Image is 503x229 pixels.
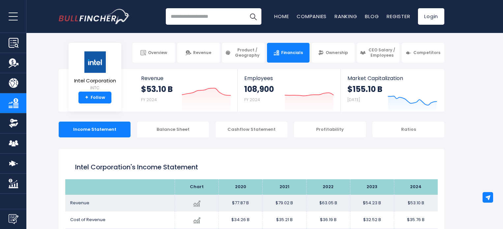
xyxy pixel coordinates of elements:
[175,179,219,195] th: Chart
[70,200,89,206] span: Revenue
[347,84,382,94] strong: $155.10 B
[274,13,289,20] a: Home
[350,195,394,212] td: $54.23 B
[141,84,173,94] strong: $53.10 B
[216,122,287,137] div: Cashflow Statement
[59,9,130,24] img: Bullfincher logo
[219,212,262,228] td: $34.26 B
[9,118,18,128] img: Ownership
[233,47,262,58] span: Product / Geography
[357,43,399,63] a: CEO Salary / Employees
[193,50,211,55] span: Revenue
[350,212,394,228] td: $32.52 B
[413,50,440,55] span: Competitors
[347,75,437,81] span: Market Capitalization
[306,212,350,228] td: $36.19 B
[222,43,265,63] a: Product / Geography
[402,43,444,63] a: Competitors
[335,13,357,20] a: Ranking
[262,195,306,212] td: $79.02 B
[244,75,334,81] span: Employees
[394,212,438,228] td: $35.76 B
[394,195,438,212] td: $53.10 B
[306,195,350,212] td: $63.05 B
[365,13,379,20] a: Blog
[312,43,354,63] a: Ownership
[245,8,261,25] button: Search
[177,43,220,63] a: Revenue
[137,122,209,137] div: Balance Sheet
[74,85,116,91] small: INTC
[262,212,306,228] td: $35.21 B
[134,69,238,112] a: Revenue $53.10 B FY 2024
[85,95,88,100] strong: +
[368,47,397,58] span: CEO Salary / Employees
[281,50,303,55] span: Financials
[244,84,274,94] strong: 108,900
[238,69,340,112] a: Employees 108,900 FY 2024
[75,162,428,172] h1: Intel Corporation's Income Statement
[347,97,360,102] small: [DATE]
[133,43,175,63] a: Overview
[78,92,111,103] a: +Follow
[74,51,116,92] a: Intel Corporation INTC
[267,43,310,63] a: Financials
[387,13,410,20] a: Register
[297,13,327,20] a: Companies
[262,179,306,195] th: 2021
[148,50,167,55] span: Overview
[141,97,157,102] small: FY 2024
[141,75,231,81] span: Revenue
[219,195,262,212] td: $77.87 B
[219,179,262,195] th: 2020
[341,69,444,112] a: Market Capitalization $155.10 B [DATE]
[418,8,444,25] a: Login
[244,97,260,102] small: FY 2024
[394,179,438,195] th: 2024
[306,179,350,195] th: 2022
[372,122,444,137] div: Ratios
[74,78,116,84] span: Intel Corporation
[70,216,105,223] span: Cost of Revenue
[350,179,394,195] th: 2023
[59,122,131,137] div: Income Statement
[59,9,130,24] a: Go to homepage
[326,50,348,55] span: Ownership
[294,122,366,137] div: Profitability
